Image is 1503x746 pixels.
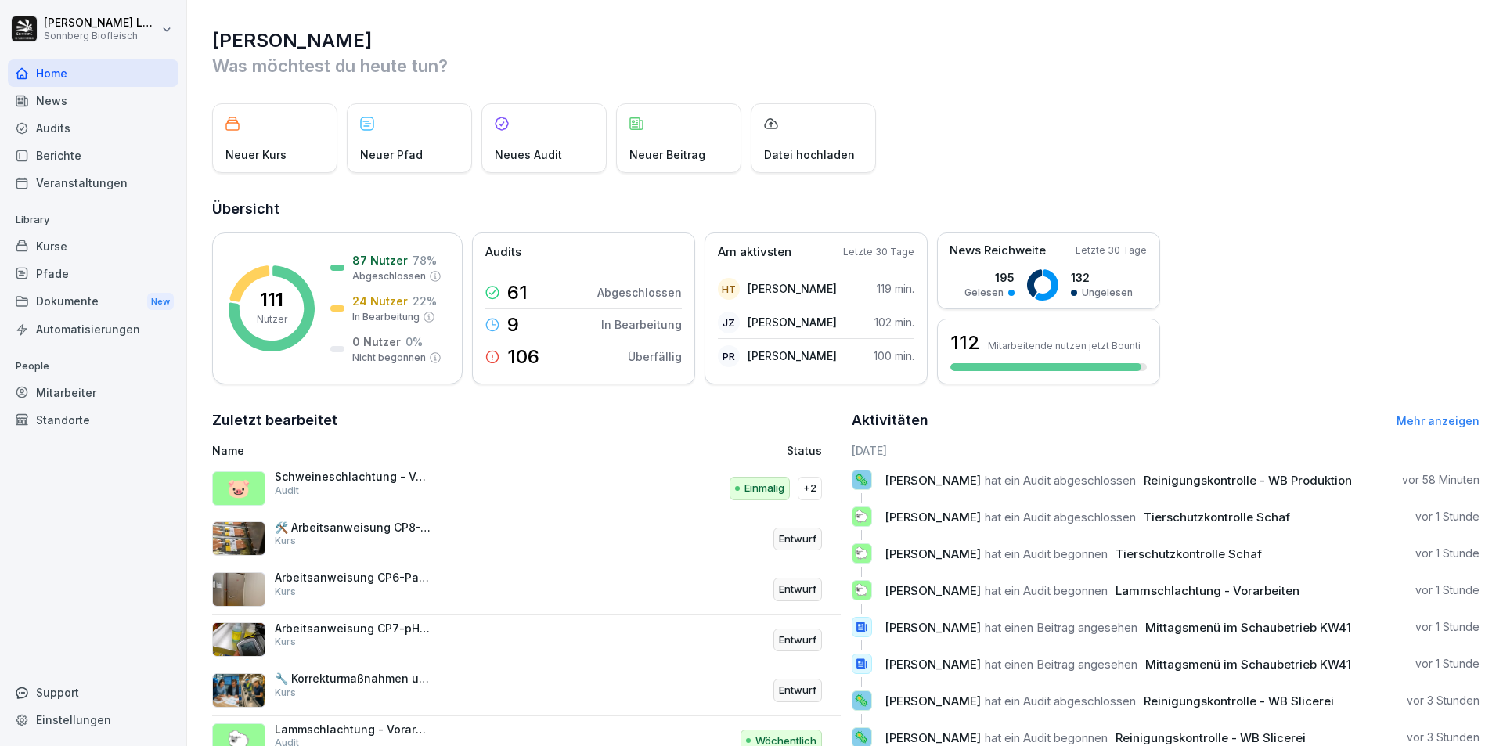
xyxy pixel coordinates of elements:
p: Neuer Kurs [225,146,287,163]
span: Tierschutzkontrolle Schaf [1116,546,1262,561]
a: Berichte [8,142,178,169]
span: [PERSON_NAME] [885,694,981,708]
div: Dokumente [8,287,178,316]
p: vor 58 Minuten [1402,472,1480,488]
a: Audits [8,114,178,142]
p: Abgeschlossen [352,269,426,283]
a: Veranstaltungen [8,169,178,196]
img: xydgy4fl5cr9bp47165u4b8j.png [212,521,265,556]
p: [PERSON_NAME] [748,348,837,364]
p: 87 Nutzer [352,252,408,268]
p: Lammschlachtung - Vorarbeiten [275,723,431,737]
p: Entwurf [779,532,816,547]
p: +2 [803,481,816,496]
p: Neuer Beitrag [629,146,705,163]
p: Datei hochladen [764,146,855,163]
p: 🐑 [854,542,869,564]
p: 0 Nutzer [352,333,401,350]
span: hat ein Audit begonnen [985,583,1108,598]
img: tuydfqnfvi624panpa48lrje.png [212,572,265,607]
img: d4g3ucugs9wd5ibohranwvgh.png [212,673,265,708]
p: 9 [507,315,519,334]
p: 22 % [413,293,437,309]
span: hat ein Audit begonnen [985,546,1108,561]
p: In Bearbeitung [352,310,420,324]
p: Kurs [275,585,296,599]
p: Neues Audit [495,146,562,163]
p: Ungelesen [1082,286,1133,300]
p: 106 [507,348,539,366]
div: JZ [718,312,740,333]
h2: Zuletzt bearbeitet [212,409,841,431]
p: Am aktivsten [718,243,791,261]
img: skqbanqg1mbrcb78qsyi97oa.png [212,622,265,657]
p: 24 Nutzer [352,293,408,309]
p: Mitarbeitende nutzen jetzt Bounti [988,340,1141,351]
span: [PERSON_NAME] [885,510,981,524]
span: hat ein Audit abgeschlossen [985,694,1136,708]
span: Mittagsmenü im Schaubetrieb KW41 [1145,657,1351,672]
p: Audit [275,484,299,498]
p: 0 % [405,333,423,350]
p: People [8,354,178,379]
p: In Bearbeitung [601,316,682,333]
span: [PERSON_NAME] [885,620,981,635]
a: Pfade [8,260,178,287]
a: Mehr anzeigen [1397,414,1480,427]
p: Kurs [275,534,296,548]
p: Nicht begonnen [352,351,426,365]
span: Reinigungskontrolle - WB Slicerei [1144,694,1334,708]
a: Automatisierungen [8,315,178,343]
p: 61 [507,283,528,302]
p: vor 1 Stunde [1415,656,1480,672]
a: 🐷Schweineschlachtung - VorarbeitenAuditEinmalig+2 [212,463,841,514]
span: [PERSON_NAME] [885,473,981,488]
p: Sonnberg Biofleisch [44,31,158,41]
div: Kurse [8,232,178,260]
a: News [8,87,178,114]
p: 🐑 [854,579,869,601]
div: HT [718,278,740,300]
a: DokumenteNew [8,287,178,316]
p: Was möchtest du heute tun? [212,53,1480,78]
p: Entwurf [779,632,816,648]
p: 🦠 [854,690,869,712]
p: 111 [260,290,283,309]
p: 119 min. [877,280,914,297]
span: hat ein Audit abgeschlossen [985,473,1136,488]
a: Arbeitsanweisung CP7-pH-Wert MessungKursEntwurf [212,615,841,666]
p: 🔧 Korrekturmaßnahmen und Qualitätsmanagement [275,672,431,686]
p: vor 3 Stunden [1407,730,1480,745]
p: 🐷 [227,474,250,503]
a: Mitarbeiter [8,379,178,406]
a: Home [8,59,178,87]
span: Lammschlachtung - Vorarbeiten [1116,583,1299,598]
p: 195 [964,269,1015,286]
span: hat einen Beitrag angesehen [985,620,1137,635]
p: [PERSON_NAME] Lumetsberger [44,16,158,30]
span: Tierschutzkontrolle Schaf [1144,510,1290,524]
p: Nutzer [257,312,287,326]
p: vor 3 Stunden [1407,693,1480,708]
p: vor 1 Stunde [1415,546,1480,561]
h6: [DATE] [852,442,1480,459]
h1: [PERSON_NAME] [212,28,1480,53]
p: Schweineschlachtung - Vorarbeiten [275,470,431,484]
div: Support [8,679,178,706]
p: Einmalig [744,481,784,496]
span: [PERSON_NAME] [885,657,981,672]
a: 🔧 Korrekturmaßnahmen und QualitätsmanagementKursEntwurf [212,665,841,716]
span: [PERSON_NAME] [885,546,981,561]
div: PR [718,345,740,367]
p: vor 1 Stunde [1415,619,1480,635]
p: 132 [1071,269,1133,286]
a: Einstellungen [8,706,178,733]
